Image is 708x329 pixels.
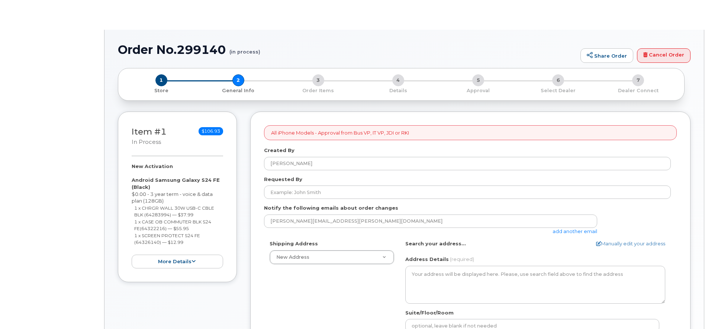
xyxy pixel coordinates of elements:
small: (in process) [229,43,260,55]
label: Created By [264,147,295,154]
a: Share Order [580,48,633,63]
small: 1 x CHRGR WALL 30W USB-C CBLE BLK (64283994) — $37.99 [134,205,214,218]
h3: Item #1 [132,127,167,146]
a: 1 Store [124,86,198,94]
p: All iPhone Models - Approval from Bus VP, IT VP, JDI or RKI [271,129,409,136]
button: more details [132,255,223,268]
label: Address Details [405,256,449,263]
small: 1 x CASE OB COMMUTER BLK S24 FE(64322216) — $55.95 [134,219,211,232]
strong: Android Samsung Galaxy S24 FE (Black) [132,177,220,190]
span: $106.93 [199,127,223,135]
a: Manually edit your address [596,240,665,247]
span: New Address [276,254,309,260]
div: $0.00 - 3 year term - voice & data plan (128GB) [132,163,223,268]
small: in process [132,139,161,145]
h1: Order No.299140 [118,43,577,56]
input: Example: John Smith [264,186,671,199]
a: Cancel Order [637,48,691,63]
strong: New Activation [132,163,173,169]
span: (required) [450,256,474,262]
label: Notify the following emails about order changes [264,204,398,212]
p: Store [127,87,195,94]
label: Shipping Address [270,240,318,247]
small: 1 x SCREEN PROTECT S24 FE (64326140) — $12.99 [134,233,200,245]
input: Example: john@appleseed.com [264,215,597,228]
label: Suite/Floor/Room [405,309,454,316]
label: Search your address... [405,240,466,247]
label: Requested By [264,176,302,183]
a: New Address [270,251,394,264]
span: 1 [155,74,167,86]
a: add another email [553,228,597,234]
